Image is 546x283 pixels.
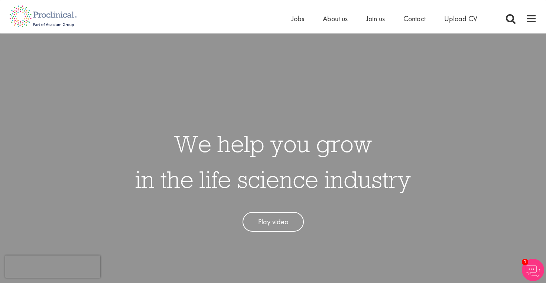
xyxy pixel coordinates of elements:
[522,259,528,265] span: 1
[366,14,385,23] a: Join us
[323,14,348,23] a: About us
[292,14,304,23] a: Jobs
[444,14,477,23] a: Upload CV
[522,259,544,281] img: Chatbot
[403,14,426,23] a: Contact
[243,212,304,232] a: Play video
[135,126,411,197] h1: We help you grow in the life science industry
